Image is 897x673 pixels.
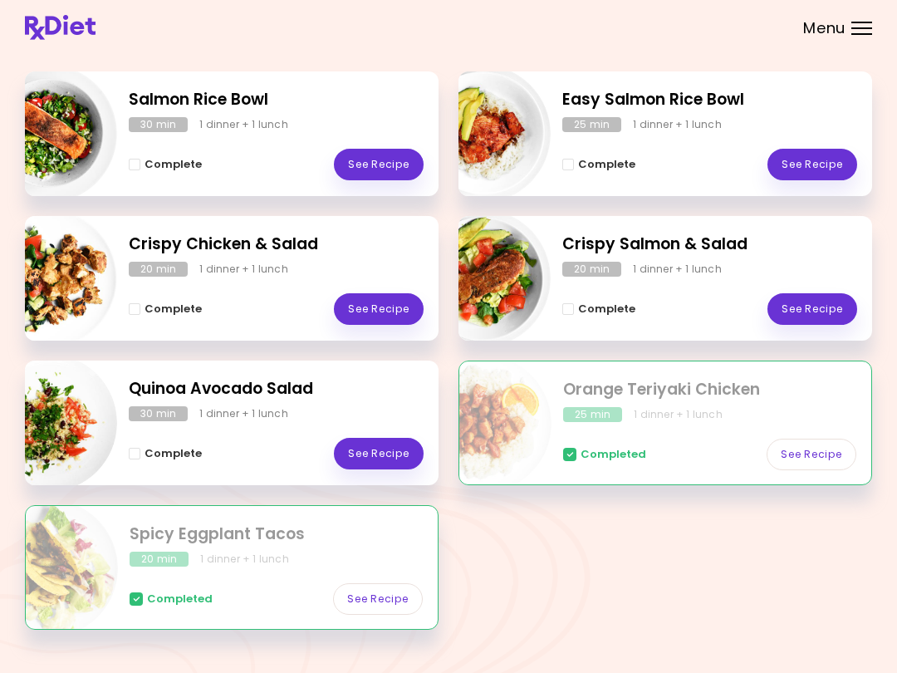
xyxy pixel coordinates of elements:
[334,293,424,325] a: See Recipe - Crispy Chicken & Salad
[803,21,846,36] span: Menu
[767,149,857,180] a: See Recipe - Easy Salmon Rice Bowl
[413,209,551,347] img: Info - Crispy Salmon & Salad
[129,233,424,257] h2: Crispy Chicken & Salad
[578,158,635,171] span: Complete
[199,262,288,277] div: 1 dinner + 1 lunch
[563,407,622,422] div: 25 min
[633,117,722,132] div: 1 dinner + 1 lunch
[199,117,288,132] div: 1 dinner + 1 lunch
[145,302,202,316] span: Complete
[129,117,188,132] div: 30 min
[130,552,189,567] div: 20 min
[25,15,96,40] img: RxDiet
[562,88,857,112] h2: Easy Salmon Rice Bowl
[562,262,621,277] div: 20 min
[129,377,424,401] h2: Quinoa Avocado Salad
[129,88,424,112] h2: Salmon Rice Bowl
[563,378,856,402] h2: Orange Teriyaki Chicken
[334,149,424,180] a: See Recipe - Salmon Rice Bowl
[129,262,188,277] div: 20 min
[199,406,288,421] div: 1 dinner + 1 lunch
[413,65,551,203] img: Info - Easy Salmon Rice Bowl
[562,233,857,257] h2: Crispy Salmon & Salad
[633,262,722,277] div: 1 dinner + 1 lunch
[129,406,188,421] div: 30 min
[129,155,202,174] button: Complete - Salmon Rice Bowl
[334,438,424,469] a: See Recipe - Quinoa Avocado Salad
[145,158,202,171] span: Complete
[634,407,723,422] div: 1 dinner + 1 lunch
[581,448,646,461] span: Completed
[414,355,551,493] img: Info - Orange Teriyaki Chicken
[129,299,202,319] button: Complete - Crispy Chicken & Salad
[147,592,213,606] span: Completed
[767,293,857,325] a: See Recipe - Crispy Salmon & Salad
[145,447,202,460] span: Complete
[200,552,289,567] div: 1 dinner + 1 lunch
[562,155,635,174] button: Complete - Easy Salmon Rice Bowl
[129,444,202,464] button: Complete - Quinoa Avocado Salad
[578,302,635,316] span: Complete
[333,583,423,615] a: See Recipe - Spicy Eggplant Tacos
[767,439,856,470] a: See Recipe - Orange Teriyaki Chicken
[562,117,621,132] div: 25 min
[562,299,635,319] button: Complete - Crispy Salmon & Salad
[130,523,423,547] h2: Spicy Eggplant Tacos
